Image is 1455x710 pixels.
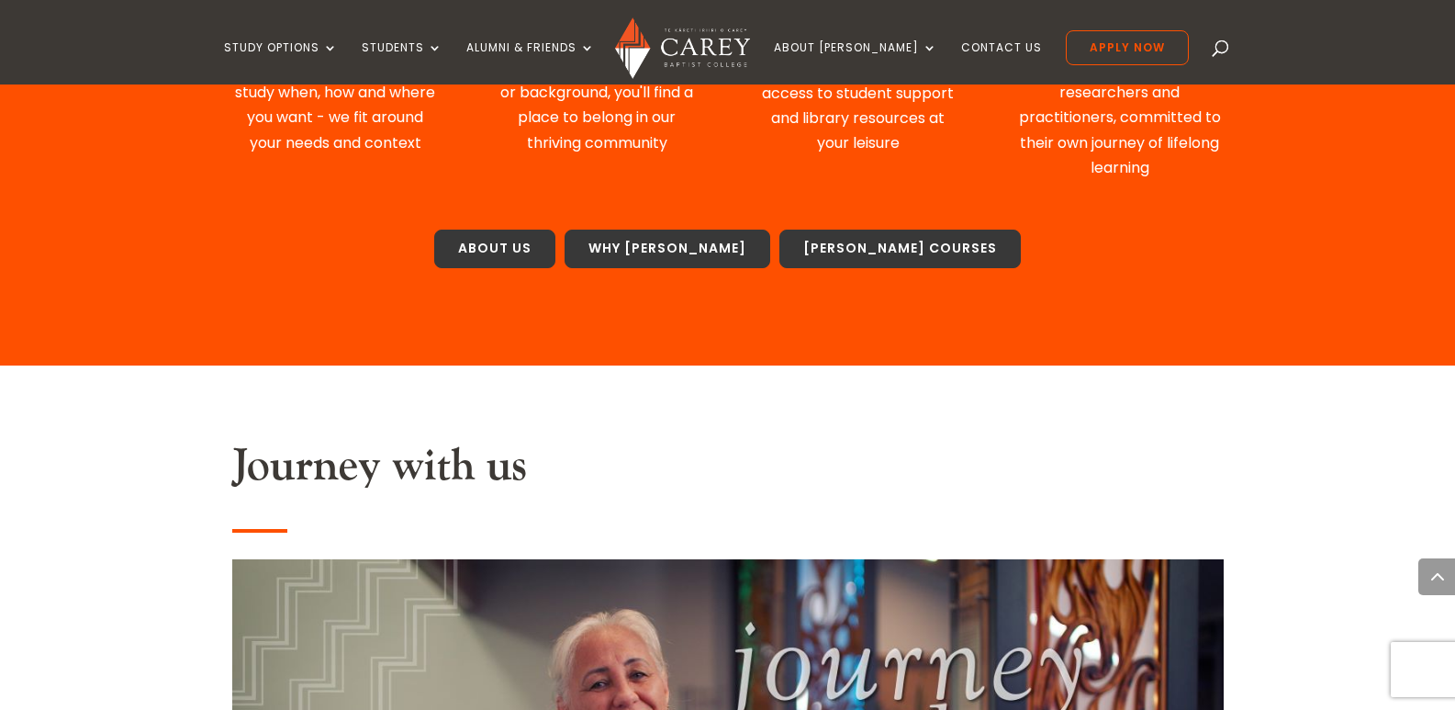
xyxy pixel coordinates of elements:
a: Alumni & Friends [466,41,595,85]
a: [PERSON_NAME] Courses [779,230,1021,268]
div: Page 1 [493,30,700,155]
span: At [PERSON_NAME], you can study when, how and where you want - we fit around your needs and context [232,57,438,153]
div: Page 1 [232,30,439,155]
div: Page 1 [1016,30,1223,180]
p: All our teachers are researchers and practitioners, committed to their own journey of lifelong le... [1016,30,1223,180]
img: Carey Baptist College [615,17,750,79]
p: Enjoy direct and personal access to student support and library resources at your leisure [755,30,961,155]
a: Contact Us [961,41,1042,85]
span: No matter your age, stage or background, you'll find a place to belong in our thriving community [500,57,693,153]
h2: Journey with us [232,440,1224,502]
a: Why [PERSON_NAME] [565,230,770,268]
a: Study Options [224,41,338,85]
a: About Us [434,230,555,268]
a: Students [362,41,442,85]
a: Apply Now [1066,30,1189,65]
a: About [PERSON_NAME] [774,41,937,85]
